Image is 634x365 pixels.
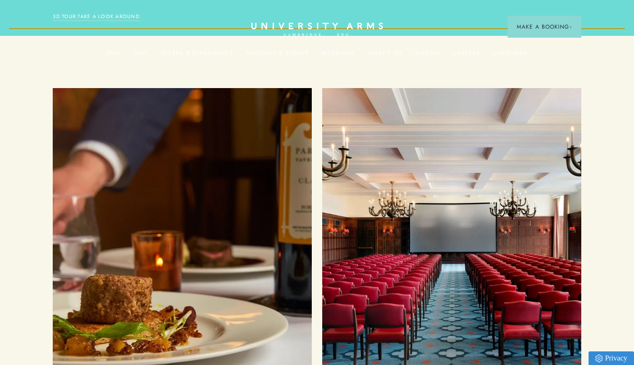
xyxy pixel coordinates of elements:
a: Gifting [415,50,440,62]
a: Christmas [493,50,527,62]
a: What's On [368,50,403,62]
a: Weddings [322,50,355,62]
a: Privacy [589,351,634,365]
a: Careers [453,50,480,62]
a: Home [251,23,383,37]
a: 3D TOUR:TAKE A LOOK AROUND [53,13,140,21]
img: Privacy [595,355,603,362]
a: Stay [107,50,121,62]
img: Arrow icon [569,25,572,29]
a: Meetings & Events [246,50,309,62]
button: Make a BookingArrow icon [508,16,581,38]
a: Offers & Experiences [161,50,233,62]
a: Dine [134,50,148,62]
span: Make a Booking [517,23,572,31]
